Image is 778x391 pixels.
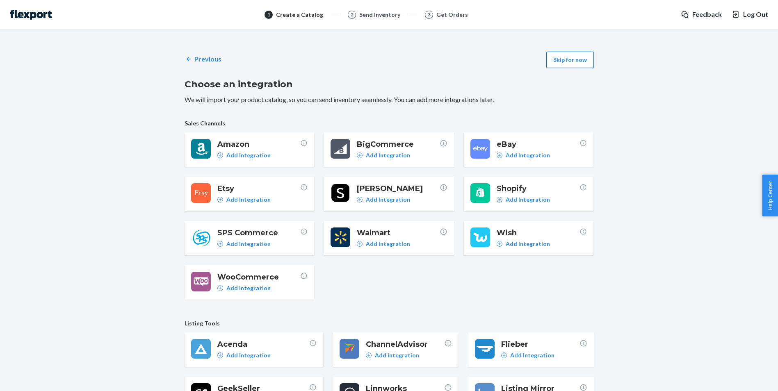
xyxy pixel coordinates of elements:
[217,351,271,359] a: Add Integration
[506,195,550,204] p: Add Integration
[366,351,419,359] a: Add Integration
[743,10,768,19] span: Log Out
[357,139,440,150] span: BigCommerce
[10,10,52,20] img: Flexport logo
[267,11,270,18] span: 1
[217,151,271,159] a: Add Integration
[357,195,410,204] a: Add Integration
[436,11,468,19] div: Get Orders
[428,11,431,18] span: 3
[732,10,768,19] button: Log Out
[501,339,580,350] span: Flieber
[226,284,271,292] p: Add Integration
[366,195,410,204] p: Add Integration
[497,227,580,238] span: Wish
[217,227,300,238] span: SPS Commerce
[366,151,410,159] p: Add Integration
[185,119,594,127] span: Sales Channels
[226,240,271,248] p: Add Integration
[217,139,300,150] span: Amazon
[681,10,722,19] a: Feedback
[506,151,550,159] p: Add Integration
[276,11,323,19] div: Create a Catalog
[357,151,410,159] a: Add Integration
[357,240,410,248] a: Add Integration
[217,339,309,350] span: Acenda
[217,183,300,194] span: Etsy
[357,227,440,238] span: Walmart
[497,183,580,194] span: Shopify
[497,139,580,150] span: eBay
[217,240,271,248] a: Add Integration
[546,52,594,68] button: Skip for now
[692,10,722,19] span: Feedback
[497,195,550,204] a: Add Integration
[375,351,419,359] p: Add Integration
[501,351,554,359] a: Add Integration
[226,195,271,204] p: Add Integration
[506,240,550,248] p: Add Integration
[185,319,594,327] span: Listing Tools
[366,339,444,350] span: ChannelAdvisor
[497,151,550,159] a: Add Integration
[194,55,221,64] p: Previous
[226,351,271,359] p: Add Integration
[185,55,221,64] a: Previous
[351,11,354,18] span: 2
[185,95,594,105] p: We will import your product catalog, so you can send inventory seamlessly. You can add more integ...
[359,11,400,19] div: Send Inventory
[185,78,594,91] h2: Choose an integration
[217,284,271,292] a: Add Integration
[366,240,410,248] p: Add Integration
[357,183,440,194] span: [PERSON_NAME]
[762,175,778,216] button: Help Center
[217,195,271,204] a: Add Integration
[497,240,550,248] a: Add Integration
[226,151,271,159] p: Add Integration
[510,351,554,359] p: Add Integration
[217,272,300,282] span: WooCommerce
